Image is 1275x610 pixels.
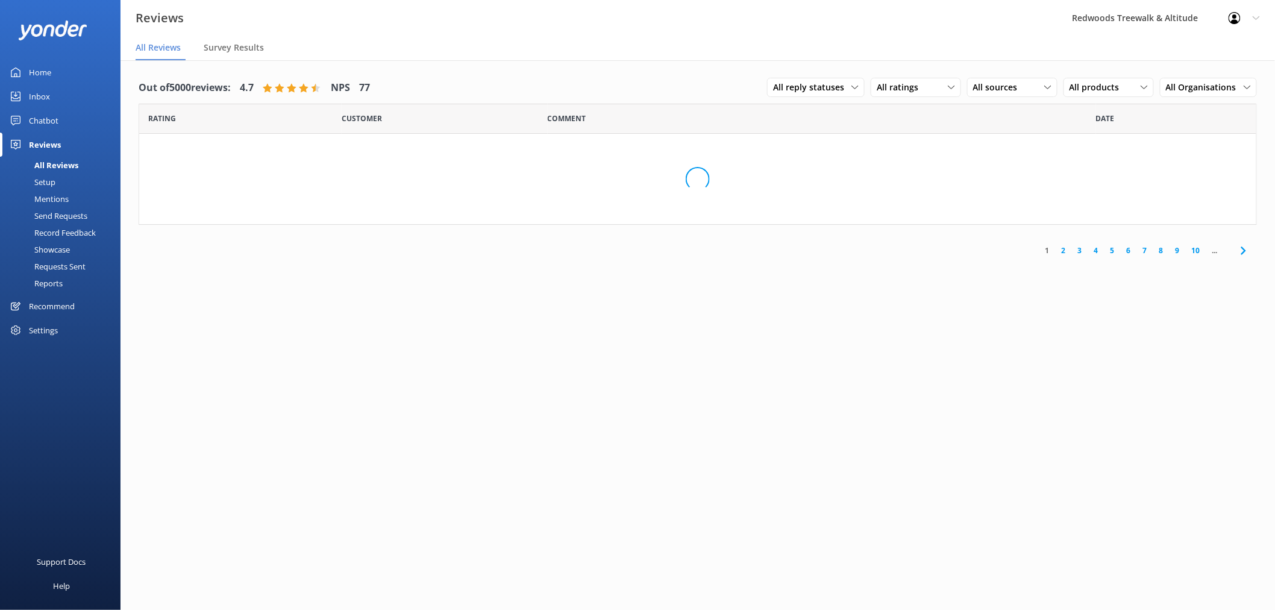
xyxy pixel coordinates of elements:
[53,574,70,598] div: Help
[973,81,1025,94] span: All sources
[7,157,78,174] div: All Reviews
[7,174,121,190] a: Setup
[7,207,87,224] div: Send Requests
[1170,245,1186,256] a: 9
[240,80,254,96] h4: 4.7
[7,275,121,292] a: Reports
[7,190,69,207] div: Mentions
[1070,81,1127,94] span: All products
[1088,245,1104,256] a: 4
[1072,245,1088,256] a: 3
[7,275,63,292] div: Reports
[18,20,87,40] img: yonder-white-logo.png
[148,113,176,124] span: Date
[7,241,70,258] div: Showcase
[29,84,50,108] div: Inbox
[7,224,96,241] div: Record Feedback
[773,81,851,94] span: All reply statuses
[7,190,121,207] a: Mentions
[1166,81,1244,94] span: All Organisations
[1039,245,1056,256] a: 1
[548,113,586,124] span: Question
[29,108,58,133] div: Chatbot
[1121,245,1137,256] a: 6
[331,80,350,96] h4: NPS
[7,157,121,174] a: All Reviews
[7,207,121,224] a: Send Requests
[1186,245,1206,256] a: 10
[7,174,55,190] div: Setup
[877,81,926,94] span: All ratings
[1096,113,1115,124] span: Date
[1137,245,1153,256] a: 7
[7,224,121,241] a: Record Feedback
[1056,245,1072,256] a: 2
[7,241,121,258] a: Showcase
[136,42,181,54] span: All Reviews
[29,133,61,157] div: Reviews
[29,60,51,84] div: Home
[136,8,184,28] h3: Reviews
[204,42,264,54] span: Survey Results
[29,294,75,318] div: Recommend
[29,318,58,342] div: Settings
[7,258,86,275] div: Requests Sent
[1206,245,1224,256] span: ...
[1104,245,1121,256] a: 5
[359,80,370,96] h4: 77
[139,80,231,96] h4: Out of 5000 reviews:
[342,113,382,124] span: Date
[37,550,86,574] div: Support Docs
[1153,245,1170,256] a: 8
[7,258,121,275] a: Requests Sent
